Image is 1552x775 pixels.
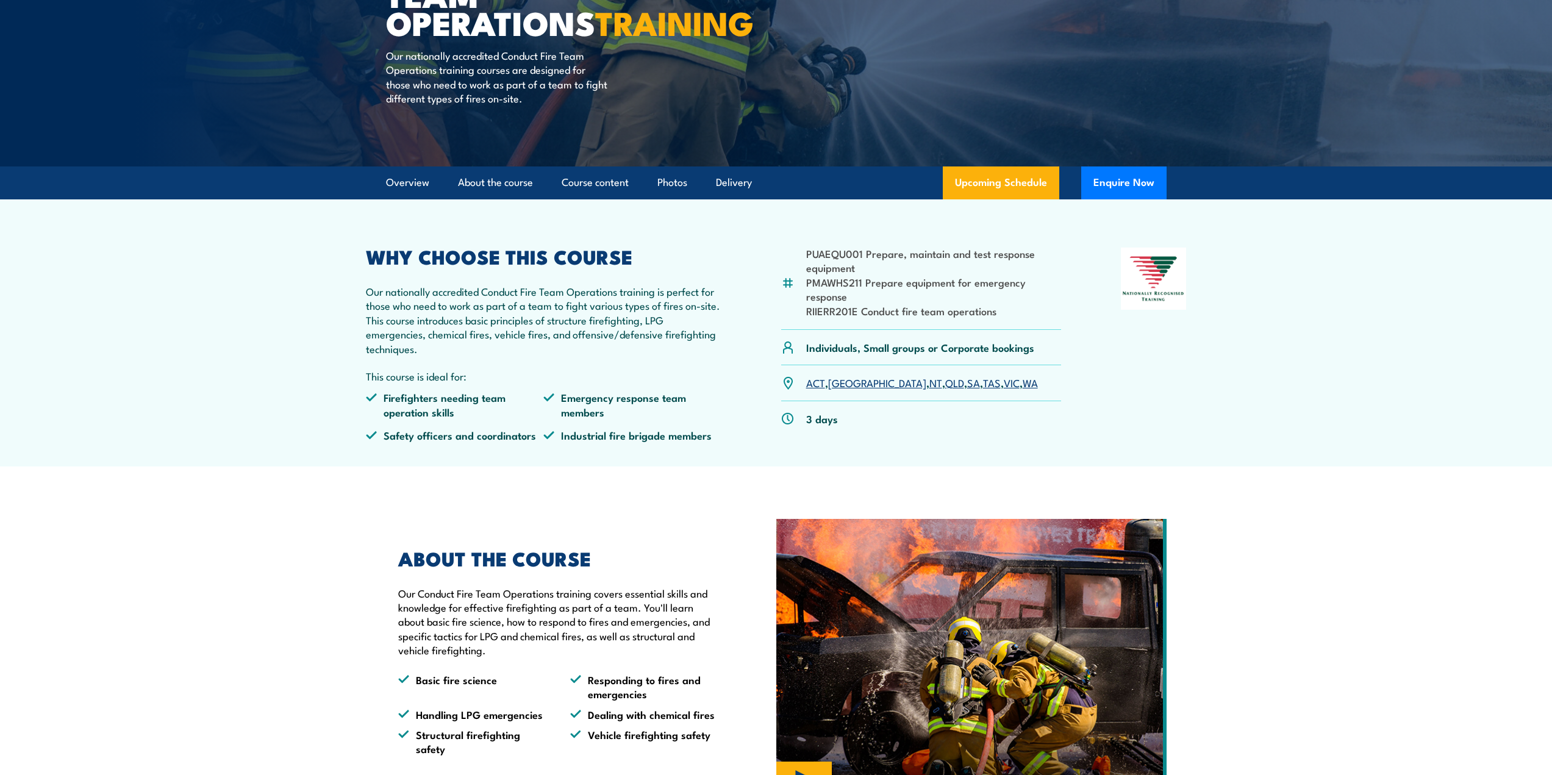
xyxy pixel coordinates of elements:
p: This course is ideal for: [366,369,722,383]
p: Individuals, Small groups or Corporate bookings [806,340,1034,354]
h2: WHY CHOOSE THIS COURSE [366,248,722,265]
li: Basic fire science [398,673,548,701]
li: PMAWHS211 Prepare equipment for emergency response [806,275,1062,304]
li: Dealing with chemical fires [570,707,720,721]
li: Firefighters needing team operation skills [366,390,544,419]
a: VIC [1004,375,1020,390]
p: Our nationally accredited Conduct Fire Team Operations training courses are designed for those wh... [386,48,609,105]
li: Vehicle firefighting safety [570,727,720,756]
li: Handling LPG emergencies [398,707,548,721]
a: SA [967,375,980,390]
li: Responding to fires and emergencies [570,673,720,701]
a: NT [929,375,942,390]
a: ACT [806,375,825,390]
a: WA [1023,375,1038,390]
p: 3 days [806,412,838,426]
p: Our Conduct Fire Team Operations training covers essential skills and knowledge for effective fir... [398,586,720,657]
h2: ABOUT THE COURSE [398,549,720,566]
li: PUAEQU001 Prepare, maintain and test response equipment [806,246,1062,275]
p: , , , , , , , [806,376,1038,390]
img: Nationally Recognised Training logo. [1121,248,1187,310]
a: Course content [562,166,629,199]
li: Structural firefighting safety [398,727,548,756]
a: Photos [657,166,687,199]
button: Enquire Now [1081,166,1167,199]
a: [GEOGRAPHIC_DATA] [828,375,926,390]
li: RIIERR201E Conduct fire team operations [806,304,1062,318]
li: Industrial fire brigade members [543,428,721,442]
a: Upcoming Schedule [943,166,1059,199]
a: Delivery [716,166,752,199]
p: Our nationally accredited Conduct Fire Team Operations training is perfect for those who need to ... [366,284,722,355]
a: TAS [983,375,1001,390]
a: Overview [386,166,429,199]
a: About the course [458,166,533,199]
a: QLD [945,375,964,390]
li: Safety officers and coordinators [366,428,544,442]
li: Emergency response team members [543,390,721,419]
